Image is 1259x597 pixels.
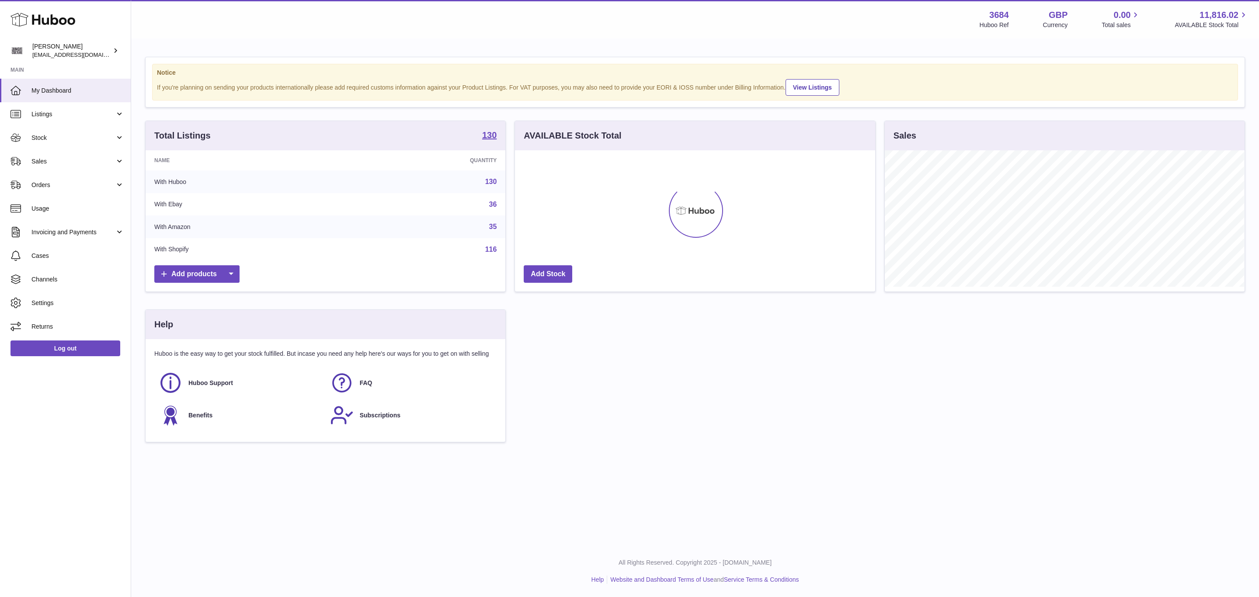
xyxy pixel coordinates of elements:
[1102,9,1141,29] a: 0.00 Total sales
[32,42,111,59] div: [PERSON_NAME]
[157,69,1233,77] strong: Notice
[482,131,497,139] strong: 130
[786,79,839,96] a: View Listings
[989,9,1009,21] strong: 3684
[31,87,124,95] span: My Dashboard
[485,246,497,253] a: 116
[607,576,799,584] li: and
[1175,21,1249,29] span: AVAILABLE Stock Total
[31,252,124,260] span: Cases
[1049,9,1068,21] strong: GBP
[10,44,24,57] img: internalAdmin-3684@internal.huboo.com
[489,201,497,208] a: 36
[154,350,497,358] p: Huboo is the easy way to get your stock fulfilled. But incase you need any help here's our ways f...
[146,150,343,170] th: Name
[980,21,1009,29] div: Huboo Ref
[31,181,115,189] span: Orders
[146,193,343,216] td: With Ebay
[330,403,493,427] a: Subscriptions
[31,134,115,142] span: Stock
[1175,9,1249,29] a: 11,816.02 AVAILABLE Stock Total
[154,130,211,142] h3: Total Listings
[343,150,506,170] th: Quantity
[591,576,604,583] a: Help
[32,51,129,58] span: [EMAIL_ADDRESS][DOMAIN_NAME]
[188,379,233,387] span: Huboo Support
[31,157,115,166] span: Sales
[157,78,1233,96] div: If you're planning on sending your products internationally please add required customs informati...
[482,131,497,141] a: 130
[894,130,916,142] h3: Sales
[360,411,400,420] span: Subscriptions
[146,170,343,193] td: With Huboo
[159,403,321,427] a: Benefits
[31,323,124,331] span: Returns
[1114,9,1131,21] span: 0.00
[524,265,572,283] a: Add Stock
[360,379,372,387] span: FAQ
[1102,21,1141,29] span: Total sales
[188,411,212,420] span: Benefits
[146,238,343,261] td: With Shopify
[10,340,120,356] a: Log out
[31,110,115,118] span: Listings
[31,299,124,307] span: Settings
[724,576,799,583] a: Service Terms & Conditions
[154,265,240,283] a: Add products
[610,576,713,583] a: Website and Dashboard Terms of Use
[524,130,621,142] h3: AVAILABLE Stock Total
[31,275,124,284] span: Channels
[330,371,493,395] a: FAQ
[159,371,321,395] a: Huboo Support
[1200,9,1238,21] span: 11,816.02
[489,223,497,230] a: 35
[146,215,343,238] td: With Amazon
[31,228,115,236] span: Invoicing and Payments
[154,319,173,330] h3: Help
[31,205,124,213] span: Usage
[138,559,1252,567] p: All Rights Reserved. Copyright 2025 - [DOMAIN_NAME]
[485,178,497,185] a: 130
[1043,21,1068,29] div: Currency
